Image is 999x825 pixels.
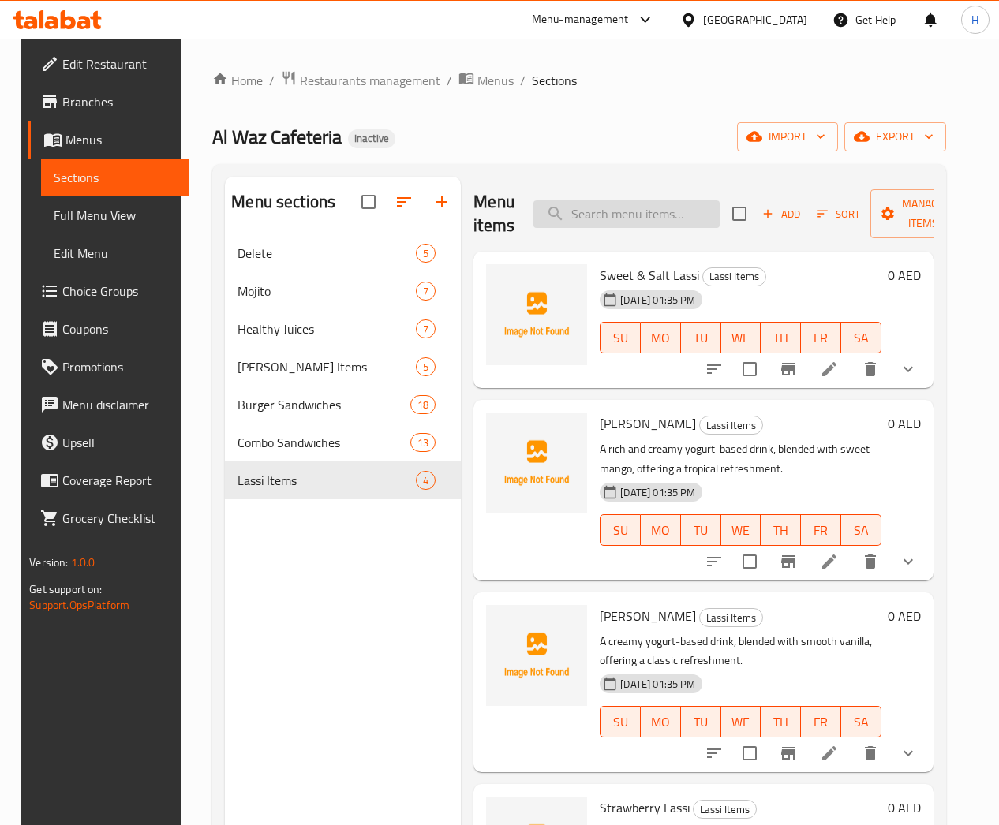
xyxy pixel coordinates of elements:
[820,744,839,763] a: Edit menu item
[687,711,715,734] span: TU
[693,800,757,819] div: Lassi Items
[728,711,755,734] span: WE
[820,552,839,571] a: Edit menu item
[486,264,587,365] img: Sweet & Salt Lassi
[883,194,963,233] span: Manage items
[486,605,587,706] img: Vanilla Lassi
[889,350,927,388] button: show more
[899,744,918,763] svg: Show Choices
[416,471,436,490] div: items
[761,706,801,737] button: TH
[801,706,841,737] button: FR
[641,322,681,353] button: MO
[695,543,733,580] button: sort-choices
[600,796,690,819] span: Strawberry Lassi
[225,348,461,386] div: [PERSON_NAME] Items5
[225,234,461,272] div: Delete5
[417,246,435,261] span: 5
[681,322,721,353] button: TU
[807,711,835,734] span: FR
[238,244,416,263] span: Delete
[600,439,881,479] p: A rich and creamy yogurt-based drink, blended with sweet mango, offering a tropical refreshment.
[889,543,927,580] button: show more
[813,202,864,226] button: Sort
[851,350,889,388] button: delete
[641,514,681,546] button: MO
[41,196,188,234] a: Full Menu View
[417,322,435,337] span: 7
[238,471,416,490] span: Lassi Items
[600,706,641,737] button: SU
[71,552,95,573] span: 1.0.0
[721,514,761,546] button: WE
[841,322,881,353] button: SA
[62,319,175,338] span: Coupons
[238,282,416,301] span: Mojito
[687,519,715,542] span: TU
[62,509,175,528] span: Grocery Checklist
[300,71,440,90] span: Restaurants management
[600,632,881,671] p: A creamy yogurt-based drink, blended with smooth vanilla, offering a classic refreshment.
[423,183,461,221] button: Add section
[756,202,806,226] span: Add item
[212,71,263,90] a: Home
[695,350,733,388] button: sort-choices
[647,711,675,734] span: MO
[888,264,921,286] h6: 0 AED
[607,711,634,734] span: SU
[733,737,766,770] span: Select to update
[281,70,440,91] a: Restaurants management
[614,293,702,308] span: [DATE] 01:35 PM
[238,395,410,414] span: Burger Sandwiches
[29,595,129,615] a: Support.OpsPlatform
[801,514,841,546] button: FR
[761,322,801,353] button: TH
[520,71,526,90] li: /
[700,416,762,435] span: Lassi Items
[28,121,188,159] a: Menus
[681,706,721,737] button: TU
[28,310,188,348] a: Coupons
[348,132,395,145] span: Inactive
[728,327,755,349] span: WE
[225,424,461,461] div: Combo Sandwiches13
[225,386,461,424] div: Burger Sandwiches18
[416,319,436,338] div: items
[600,514,641,546] button: SU
[851,543,889,580] button: delete
[844,122,946,151] button: export
[28,424,188,461] a: Upsell
[533,200,720,228] input: search
[687,327,715,349] span: TU
[614,677,702,692] span: [DATE] 01:35 PM
[238,319,416,338] span: Healthy Juices
[28,83,188,121] a: Branches
[721,322,761,353] button: WE
[28,499,188,537] a: Grocery Checklist
[411,398,435,412] span: 18
[841,706,881,737] button: SA
[760,205,803,223] span: Add
[702,267,766,286] div: Lassi Items
[607,327,634,349] span: SU
[728,519,755,542] span: WE
[28,348,188,386] a: Promotions
[352,185,385,218] span: Select all sections
[614,485,702,500] span: [DATE] 01:35 PM
[851,734,889,772] button: delete
[238,433,410,452] span: Combo Sandwiches
[54,244,175,263] span: Edit Menu
[225,228,461,506] nav: Menu sections
[899,360,918,379] svg: Show Choices
[417,360,435,375] span: 5
[647,327,675,349] span: MO
[899,552,918,571] svg: Show Choices
[447,71,452,90] li: /
[532,71,577,90] span: Sections
[238,357,416,376] span: [PERSON_NAME] Items
[971,11,978,28] span: H
[723,197,756,230] span: Select section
